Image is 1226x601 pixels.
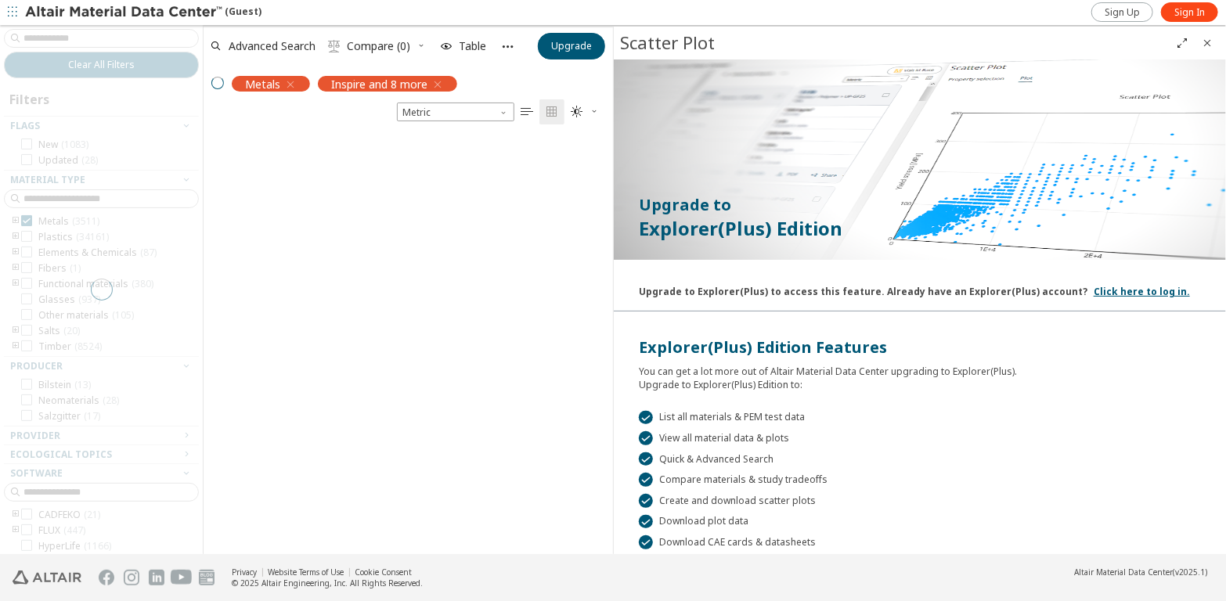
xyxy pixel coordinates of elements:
div:  [639,452,653,466]
div: Scatter Plot [620,31,1170,56]
div: (v2025.1) [1074,567,1207,578]
div: List all materials & PEM test data [639,411,1201,425]
div:  [639,473,653,487]
a: Privacy [232,567,257,578]
a: Cookie Consent [355,567,412,578]
span: Compare (0) [347,41,410,52]
img: Altair Material Data Center [25,5,225,20]
img: Altair Engineering [13,570,81,585]
i:  [328,40,341,52]
p: Upgrade to [639,194,1201,216]
button: Table View [514,99,539,124]
a: Click here to log in. [1094,285,1190,298]
span: Table [459,41,486,52]
span: Sign Up [1105,6,1140,19]
div:  [639,535,653,549]
i:  [546,106,558,118]
a: Sign In [1161,2,1218,22]
a: Website Terms of Use [268,567,344,578]
button: Close [1195,31,1220,56]
div: You can get a lot more out of Altair Material Data Center upgrading to Explorer(Plus). Upgrade to... [639,358,1201,391]
div: Explorer(Plus) Edition Features [639,336,1201,358]
div: Download CAE cards & datasheets [639,535,1201,549]
div: © 2025 Altair Engineering, Inc. All Rights Reserved. [232,578,423,588]
span: Sign In [1174,6,1205,19]
img: Paywall-Scatter [614,59,1226,260]
button: Theme [564,99,605,124]
div: Download plot data [639,515,1201,529]
button: Tile View [539,99,564,124]
div: (Guest) [25,5,261,20]
div: Upgrade to Explorer(Plus) to access this feature. Already have an Explorer(Plus) account? [639,279,1087,298]
span: Altair Material Data Center [1074,567,1173,578]
div: Unit System [397,103,514,121]
span: Metric [397,103,514,121]
div: Quick & Advanced Search [639,452,1201,466]
div: View all material data & plots [639,431,1201,445]
div:  [639,515,653,529]
p: Explorer(Plus) Edition [639,216,1201,241]
span: Metals [245,77,280,91]
a: Sign Up [1091,2,1153,22]
button: Upgrade [538,33,605,59]
div: Compare materials & study tradeoffs [639,473,1201,487]
button: Full Screen [1170,31,1195,56]
span: Inspire and 8 more [331,77,427,91]
i:  [571,106,583,118]
i:  [521,106,533,118]
div:  [639,411,653,425]
span: Upgrade [551,40,592,52]
span: Advanced Search [229,41,316,52]
div:  [639,431,653,445]
div:  [639,494,653,508]
div: Create and download scatter plots [639,494,1201,508]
